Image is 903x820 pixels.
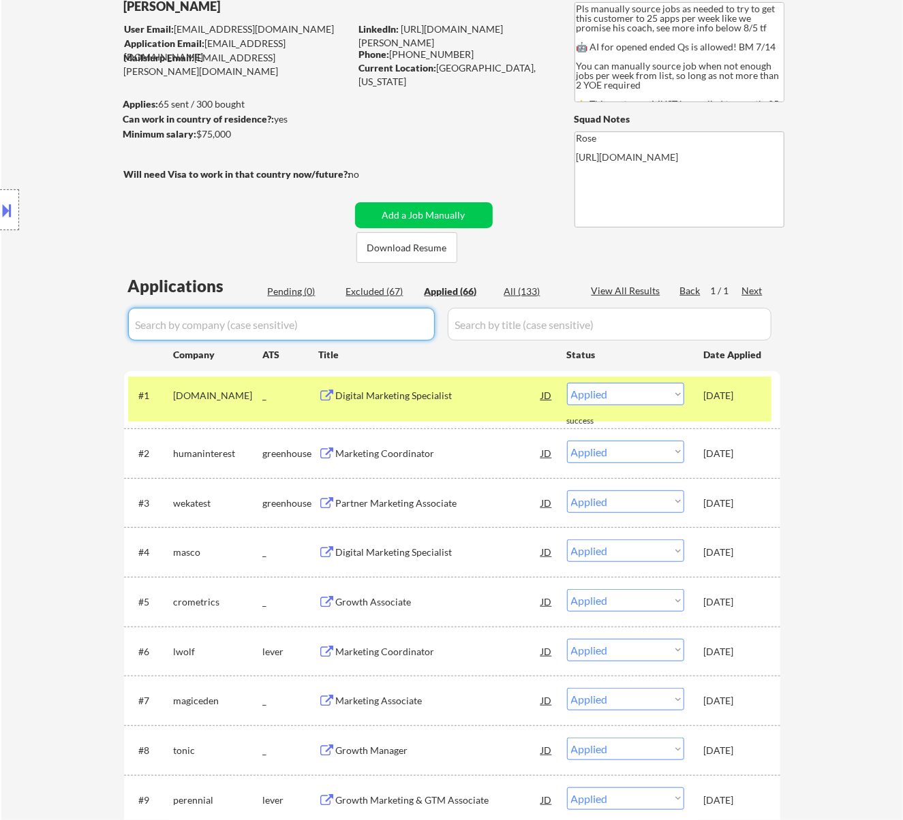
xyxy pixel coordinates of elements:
[125,22,350,36] div: [EMAIL_ADDRESS][DOMAIN_NAME]
[540,787,554,812] div: JD
[336,546,542,559] div: Digital Marketing Specialist
[139,793,163,807] div: #9
[336,744,542,757] div: Growth Manager
[567,342,684,366] div: Status
[425,285,493,298] div: Applied (66)
[336,645,542,659] div: Marketing Coordinator
[263,645,319,659] div: lever
[174,645,263,659] div: lwolf
[540,490,554,515] div: JD
[448,308,771,341] input: Search by title (case sensitive)
[263,793,319,807] div: lever
[336,793,542,807] div: Growth Marketing & GTM Associate
[359,23,399,35] strong: LinkedIn:
[128,308,435,341] input: Search by company (case sensitive)
[704,793,764,807] div: [DATE]
[263,496,319,510] div: greenhouse
[174,496,263,510] div: wekatest
[359,48,390,60] strong: Phone:
[349,168,388,181] div: no
[704,496,764,510] div: [DATE]
[540,639,554,663] div: JD
[359,23,504,48] a: [URL][DOMAIN_NAME][PERSON_NAME]
[356,232,457,263] button: Download Resume
[139,389,163,403] div: #1
[336,447,542,460] div: Marketing Coordinator
[711,284,742,298] div: 1 / 1
[346,285,414,298] div: Excluded (67)
[540,589,554,614] div: JD
[540,688,554,712] div: JD
[336,694,542,708] div: Marketing Associate
[125,23,174,35] strong: User Email:
[263,694,319,708] div: _
[174,546,263,559] div: masco
[567,415,622,427] div: success
[336,389,542,403] div: Digital Marketing Specialist
[575,112,784,126] div: Squad Notes
[174,595,263,609] div: crometrics
[139,447,163,460] div: #2
[263,348,319,362] div: ATS
[359,61,552,88] div: [GEOGRAPHIC_DATA], [US_STATE]
[704,744,764,757] div: [DATE]
[263,389,319,403] div: _
[704,389,764,403] div: [DATE]
[139,645,163,659] div: #6
[174,447,263,460] div: humaninterest
[359,62,437,74] strong: Current Location:
[704,546,764,559] div: [DATE]
[540,383,554,407] div: JD
[124,52,195,63] strong: Mailslurp Email:
[263,595,319,609] div: _
[263,447,319,460] div: greenhouse
[174,694,263,708] div: magiceden
[336,595,542,609] div: Growth Associate
[139,496,163,510] div: #3
[124,51,350,78] div: [EMAIL_ADDRESS][PERSON_NAME][DOMAIN_NAME]
[139,694,163,708] div: #7
[268,285,336,298] div: Pending (0)
[174,793,263,807] div: perennial
[139,595,163,609] div: #5
[336,496,542,510] div: Partner Marketing Associate
[139,744,163,757] div: #8
[704,595,764,609] div: [DATE]
[704,645,764,659] div: [DATE]
[540,738,554,762] div: JD
[174,744,263,757] div: tonic
[540,441,554,465] div: JD
[742,284,764,298] div: Next
[263,744,319,757] div: _
[139,546,163,559] div: #4
[174,348,263,362] div: Company
[504,285,572,298] div: All (133)
[174,389,263,403] div: [DOMAIN_NAME]
[704,694,764,708] div: [DATE]
[125,37,205,49] strong: Application Email:
[540,539,554,564] div: JD
[359,48,552,61] div: [PHONE_NUMBER]
[704,447,764,460] div: [DATE]
[125,37,350,63] div: [EMAIL_ADDRESS][DOMAIN_NAME]
[592,284,664,298] div: View All Results
[704,348,764,362] div: Date Applied
[263,546,319,559] div: _
[319,348,554,362] div: Title
[680,284,702,298] div: Back
[355,202,493,228] button: Add a Job Manually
